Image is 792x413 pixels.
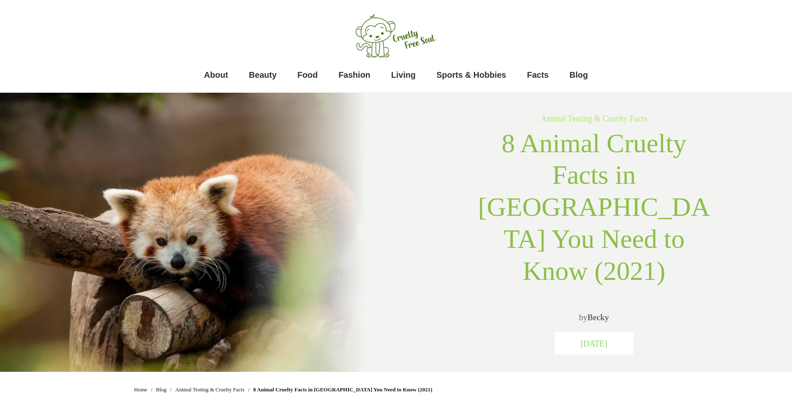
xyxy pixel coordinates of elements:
a: About [204,67,228,83]
a: Fashion [338,67,370,83]
a: Food [297,67,318,83]
span: Animal Testing & Cruelty Facts [175,386,244,393]
a: Blog [570,67,588,83]
a: Living [391,67,416,83]
span: 8 Animal Cruelty Facts in [GEOGRAPHIC_DATA] You Need to Know (2021) [478,129,710,286]
a: Home [134,384,148,395]
span: 8 Animal Cruelty Facts in [GEOGRAPHIC_DATA] You Need to Know (2021) [253,384,432,395]
li: / [168,387,174,392]
p: by [474,309,714,326]
a: Blog [156,384,166,395]
span: Blog [156,386,166,393]
li: / [246,387,252,392]
a: Animal Testing & Cruelty Facts [541,114,647,123]
a: Becky [587,313,609,322]
span: [DATE] [581,339,607,348]
a: Facts [527,67,549,83]
a: Animal Testing & Cruelty Facts [175,384,244,395]
a: Beauty [249,67,277,83]
li: / [149,387,154,392]
a: Sports & Hobbies [437,67,506,83]
span: Home [134,386,148,393]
